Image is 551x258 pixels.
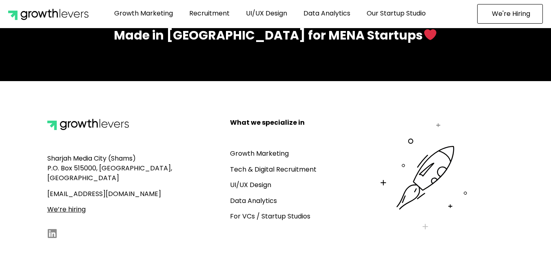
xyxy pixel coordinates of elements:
[230,118,305,127] b: What we specialize in
[240,4,293,23] a: UI/UX Design
[47,154,172,183] span: Sharjah Media City (Shams) P.O. Box 515000, [GEOGRAPHIC_DATA], [GEOGRAPHIC_DATA]
[47,189,161,198] span: [EMAIL_ADDRESS][DOMAIN_NAME]
[47,26,504,44] div: Made in [GEOGRAPHIC_DATA] for MENA Startups
[47,205,86,214] a: We’re hiring
[183,4,236,23] a: Recruitment
[424,29,436,41] img: ❤️
[361,4,432,23] a: Our Startup Studio
[230,149,289,158] a: Growth Marketing
[230,165,316,174] a: Tech & Digital Recruitment
[230,196,277,205] a: Data Analytics
[108,4,179,23] a: Growth Marketing
[477,4,543,24] a: We're Hiring
[89,4,452,23] nav: Menu
[492,11,530,17] span: We're Hiring
[297,4,356,23] a: Data Analytics
[230,180,271,190] a: UI/UX Design
[230,212,310,221] a: For VCs / Startup Studios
